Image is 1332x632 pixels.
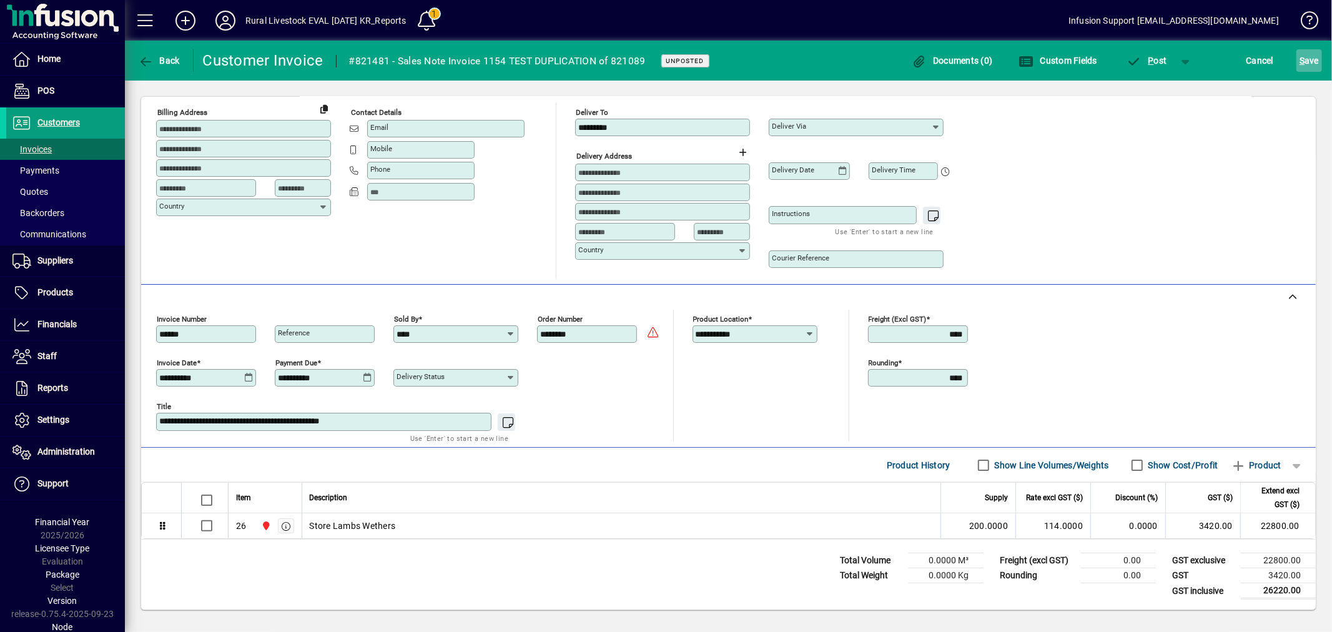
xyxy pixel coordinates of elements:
[6,277,125,309] a: Products
[397,372,445,381] mat-label: Delivery status
[6,405,125,436] a: Settings
[969,520,1008,532] span: 200.0000
[6,245,125,277] a: Suppliers
[772,209,810,218] mat-label: Instructions
[994,553,1081,568] td: Freight (excl GST)
[578,245,603,254] mat-label: Country
[6,76,125,107] a: POS
[310,491,348,505] span: Description
[1068,11,1279,31] div: Infusion Support [EMAIL_ADDRESS][DOMAIN_NAME]
[12,144,52,154] span: Invoices
[1300,56,1305,66] span: S
[733,142,753,162] button: Choose address
[37,54,61,64] span: Home
[310,520,396,532] span: Store Lambs Wethers
[1240,513,1315,538] td: 22800.00
[12,229,86,239] span: Communications
[6,373,125,404] a: Reports
[1081,568,1156,583] td: 0.00
[1300,51,1319,71] span: ave
[1248,484,1300,511] span: Extend excl GST ($)
[1120,49,1173,72] button: Post
[275,358,317,367] mat-label: Payment due
[834,568,909,583] td: Total Weight
[6,224,125,245] a: Communications
[834,553,909,568] td: Total Volume
[1024,520,1083,532] div: 114.0000
[12,165,59,175] span: Payments
[909,49,996,72] button: Documents (0)
[37,86,54,96] span: POS
[869,358,899,367] mat-label: Rounding
[1148,56,1154,66] span: P
[772,165,814,174] mat-label: Delivery date
[1015,49,1100,72] button: Custom Fields
[6,139,125,160] a: Invoices
[6,437,125,468] a: Administration
[135,49,183,72] button: Back
[6,160,125,181] a: Payments
[37,383,68,393] span: Reports
[12,187,48,197] span: Quotes
[836,224,934,239] mat-hint: Use 'Enter' to start a new line
[6,181,125,202] a: Quotes
[349,51,646,71] div: #821481 - Sales Note Invoice 1154 TEST DUPLICATION of 821089
[6,309,125,340] a: Financials
[1241,583,1316,599] td: 26220.00
[869,315,927,323] mat-label: Freight (excl GST)
[1241,553,1316,568] td: 22800.00
[165,9,205,32] button: Add
[159,202,184,210] mat-label: Country
[693,315,749,323] mat-label: Product location
[1081,553,1156,568] td: 0.00
[410,431,508,445] mat-hint: Use 'Enter' to start a new line
[772,254,829,262] mat-label: Courier Reference
[1231,455,1281,475] span: Product
[912,56,993,66] span: Documents (0)
[205,9,245,32] button: Profile
[909,553,984,568] td: 0.0000 M³
[1291,2,1316,43] a: Knowledge Base
[1019,56,1097,66] span: Custom Fields
[314,99,334,119] button: Copy to Delivery address
[1246,51,1274,71] span: Cancel
[1146,459,1218,472] label: Show Cost/Profit
[882,454,955,476] button: Product History
[1026,491,1083,505] span: Rate excl GST ($)
[37,351,57,361] span: Staff
[1208,491,1233,505] span: GST ($)
[370,165,390,174] mat-label: Phone
[36,517,90,527] span: Financial Year
[278,328,310,337] mat-label: Reference
[872,165,915,174] mat-label: Delivery time
[772,122,806,131] mat-label: Deliver via
[157,402,171,411] mat-label: Title
[1090,513,1165,538] td: 0.0000
[1166,568,1241,583] td: GST
[985,491,1008,505] span: Supply
[992,459,1109,472] label: Show Line Volumes/Weights
[37,478,69,488] span: Support
[37,415,69,425] span: Settings
[6,468,125,500] a: Support
[236,491,251,505] span: Item
[6,202,125,224] a: Backorders
[6,341,125,372] a: Staff
[994,568,1081,583] td: Rounding
[203,51,323,71] div: Customer Invoice
[1243,49,1277,72] button: Cancel
[52,622,73,632] span: Node
[1225,454,1288,476] button: Product
[46,570,79,580] span: Package
[1241,568,1316,583] td: 3420.00
[394,315,418,323] mat-label: Sold by
[576,108,608,117] mat-label: Deliver To
[12,208,64,218] span: Backorders
[157,315,207,323] mat-label: Invoice number
[370,144,392,153] mat-label: Mobile
[37,287,73,297] span: Products
[125,49,194,72] app-page-header-button: Back
[1166,583,1241,599] td: GST inclusive
[1165,513,1240,538] td: 3420.00
[1127,56,1167,66] span: ost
